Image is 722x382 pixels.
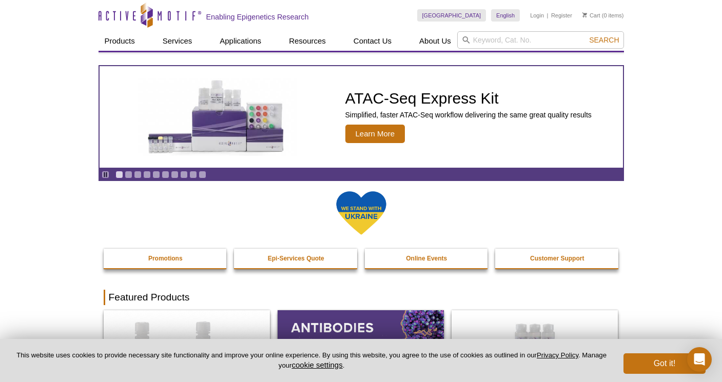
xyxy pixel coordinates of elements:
[199,171,206,178] a: Go to slide 10
[406,255,447,262] strong: Online Events
[152,171,160,178] a: Go to slide 5
[148,255,183,262] strong: Promotions
[687,347,712,372] div: Open Intercom Messenger
[582,9,624,22] li: (0 items)
[157,31,199,51] a: Services
[345,110,592,119] p: Simplified, faster ATAC-Seq workflow delivering the same great quality results
[336,190,387,236] img: We Stand With Ukraine
[189,171,197,178] a: Go to slide 9
[291,360,342,369] button: cookie settings
[537,351,578,359] a: Privacy Policy
[143,171,151,178] a: Go to slide 4
[268,255,324,262] strong: Epi-Services Quote
[162,171,169,178] a: Go to slide 6
[102,171,109,178] a: Toggle autoplay
[345,91,592,106] h2: ATAC-Seq Express Kit
[16,351,607,370] p: This website uses cookies to provide necessary site functionality and improve your online experie...
[115,171,123,178] a: Go to slide 1
[347,31,398,51] a: Contact Us
[365,249,489,268] a: Online Events
[132,78,302,156] img: ATAC-Seq Express Kit
[582,12,587,17] img: Your Cart
[104,290,619,305] h2: Featured Products
[100,66,623,168] article: ATAC-Seq Express Kit
[582,12,600,19] a: Cart
[180,171,188,178] a: Go to slide 8
[283,31,332,51] a: Resources
[547,9,549,22] li: |
[623,353,706,374] button: Got it!
[491,9,520,22] a: English
[586,35,622,45] button: Search
[100,66,623,168] a: ATAC-Seq Express Kit ATAC-Seq Express Kit Simplified, faster ATAC-Seq workflow delivering the sam...
[234,249,358,268] a: Epi-Services Quote
[530,12,544,19] a: Login
[457,31,624,49] input: Keyword, Cat. No.
[530,255,584,262] strong: Customer Support
[589,36,619,44] span: Search
[125,171,132,178] a: Go to slide 2
[99,31,141,51] a: Products
[206,12,309,22] h2: Enabling Epigenetics Research
[417,9,486,22] a: [GEOGRAPHIC_DATA]
[413,31,457,51] a: About Us
[171,171,179,178] a: Go to slide 7
[134,171,142,178] a: Go to slide 3
[345,125,405,143] span: Learn More
[213,31,267,51] a: Applications
[495,249,619,268] a: Customer Support
[104,249,228,268] a: Promotions
[551,12,572,19] a: Register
